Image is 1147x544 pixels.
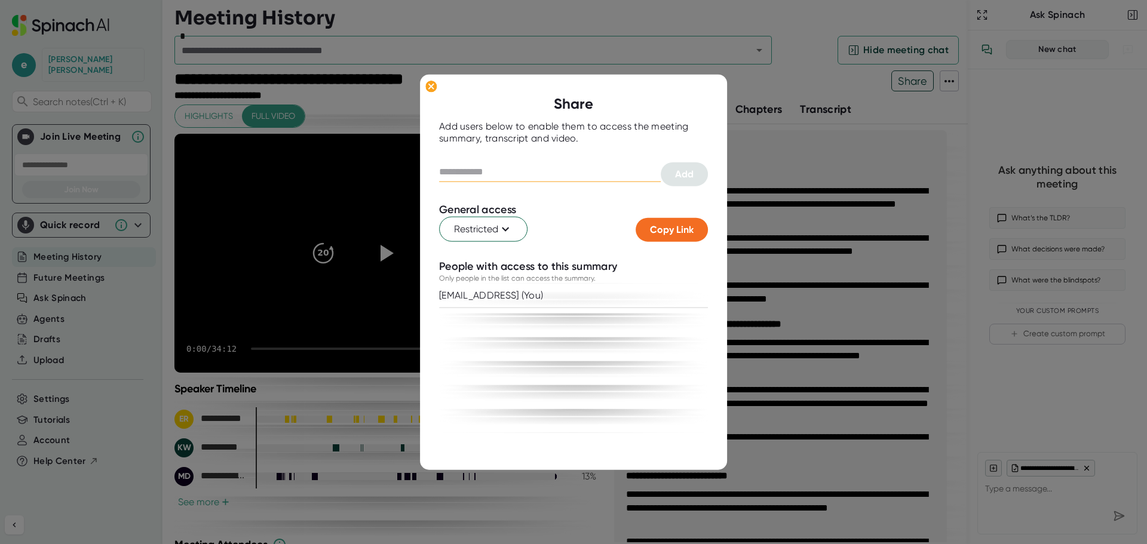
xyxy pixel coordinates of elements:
[454,222,513,236] span: Restricted
[439,121,708,145] div: Add users below to enable them to access the meeting summary, transcript and video.
[661,162,708,186] button: Add
[554,95,593,112] b: Share
[650,224,694,235] span: Copy Link
[439,260,617,273] div: People with access to this summary
[439,273,596,284] div: Only people in the list can access the summary.
[439,203,516,217] div: General access
[636,218,708,242] button: Copy Link
[675,168,694,180] span: Add
[439,290,543,302] div: [EMAIL_ADDRESS] (You)
[439,217,528,242] button: Restricted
